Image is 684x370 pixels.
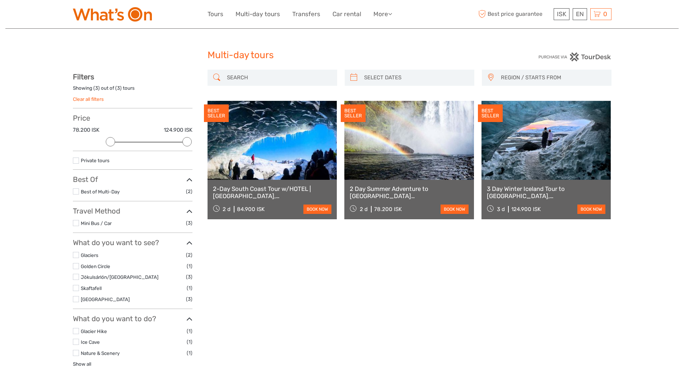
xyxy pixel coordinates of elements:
[497,206,505,212] span: 3 d
[81,339,100,345] a: Ice Cave
[361,71,471,84] input: SELECT DATES
[95,85,98,92] label: 3
[237,206,265,212] div: 84.900 ISK
[73,96,104,102] a: Clear all filters
[73,238,192,247] h3: What do you want to see?
[187,349,192,357] span: (1)
[73,207,192,215] h3: Travel Method
[73,361,91,367] a: Show all
[73,175,192,184] h3: Best Of
[538,52,611,61] img: PurchaseViaTourDesk.png
[186,219,192,227] span: (3)
[360,206,368,212] span: 2 d
[441,205,469,214] a: book now
[498,72,608,84] button: REGION / STARTS FROM
[81,274,158,280] a: Jökulsárlón/[GEOGRAPHIC_DATA]
[73,114,192,122] h3: Price
[73,314,192,323] h3: What do you want to do?
[511,206,541,212] div: 124.900 ISK
[81,350,120,356] a: Nature & Scenery
[81,220,112,226] a: Mini Bus / Car
[224,71,334,84] input: SEARCH
[487,185,606,200] a: 3 Day Winter Iceland Tour to [GEOGRAPHIC_DATA], [GEOGRAPHIC_DATA], [GEOGRAPHIC_DATA] and [GEOGRAP...
[73,72,94,81] strong: Filters
[186,251,192,259] span: (2)
[557,10,566,18] span: ISK
[187,284,192,292] span: (1)
[208,9,223,19] a: Tours
[186,295,192,303] span: (3)
[117,85,120,92] label: 3
[236,9,280,19] a: Multi-day tours
[223,206,231,212] span: 2 d
[81,252,98,258] a: Glaciers
[164,126,192,134] label: 124.900 ISK
[186,273,192,281] span: (3)
[73,126,99,134] label: 78.200 ISK
[81,285,102,291] a: Skaftafell
[81,158,110,163] a: Private tours
[208,50,477,61] h1: Multi-day tours
[213,185,332,200] a: 2-Day South Coast Tour w/HOTEL | [GEOGRAPHIC_DATA], [GEOGRAPHIC_DATA], [GEOGRAPHIC_DATA] & Waterf...
[573,8,587,20] div: EN
[204,104,229,122] div: BEST SELLER
[81,328,107,334] a: Glacier Hike
[81,296,130,302] a: [GEOGRAPHIC_DATA]
[478,104,503,122] div: BEST SELLER
[292,9,320,19] a: Transfers
[341,104,366,122] div: BEST SELLER
[477,8,552,20] span: Best price guarantee
[81,263,110,269] a: Golden Circle
[373,9,392,19] a: More
[187,262,192,270] span: (1)
[73,7,152,22] img: What's On
[374,206,402,212] div: 78.200 ISK
[303,205,331,214] a: book now
[577,205,605,214] a: book now
[187,327,192,335] span: (1)
[350,185,469,200] a: 2 Day Summer Adventure to [GEOGRAPHIC_DATA] [GEOGRAPHIC_DATA], Glacier Hiking, [GEOGRAPHIC_DATA],...
[332,9,361,19] a: Car rental
[73,85,192,96] div: Showing ( ) out of ( ) tours
[187,338,192,346] span: (1)
[186,187,192,196] span: (2)
[602,10,608,18] span: 0
[81,189,120,195] a: Best of Multi-Day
